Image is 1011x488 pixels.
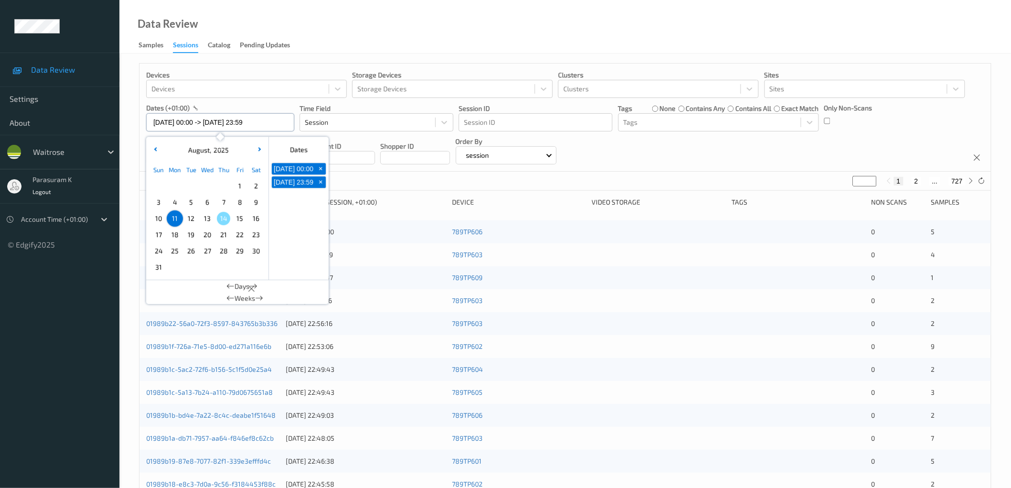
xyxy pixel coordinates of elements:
span: 2 [931,480,935,488]
div: [DATE] 22:58:00 [286,227,445,237]
button: [DATE] 00:00 [272,163,315,174]
span: 29 [233,244,247,258]
div: Choose Saturday August 02 of 2025 [248,178,264,194]
a: 789TP603 [452,319,483,327]
span: 0 [871,228,875,236]
div: Fri [232,162,248,178]
button: 1 [894,177,903,185]
span: 9 [249,195,263,209]
div: Choose Thursday August 21 of 2025 [215,227,232,243]
div: Choose Friday August 29 of 2025 [232,243,248,259]
div: Choose Friday August 01 of 2025 [232,178,248,194]
span: 0 [871,434,875,442]
label: exact match [782,104,819,113]
span: + [316,164,326,174]
div: [DATE] 22:57:47 [286,273,445,282]
button: ... [929,177,941,185]
div: Sat [248,162,264,178]
span: 2 [931,365,935,373]
div: Choose Thursday July 31 of 2025 [215,178,232,194]
div: Choose Tuesday August 19 of 2025 [183,227,199,243]
label: contains all [735,104,771,113]
p: Devices [146,70,347,80]
div: Tags [731,197,864,207]
span: 0 [871,273,875,282]
span: 13 [201,212,214,225]
div: Timestamp (Session, +01:00) [286,197,445,207]
div: [DATE] 22:49:43 [286,365,445,374]
div: Choose Tuesday September 02 of 2025 [183,259,199,275]
span: 0 [871,411,875,419]
span: 14 [217,212,230,225]
div: Choose Friday August 08 of 2025 [232,194,248,210]
p: Assistant ID [305,141,375,151]
div: Samples [139,40,163,52]
span: 8 [233,195,247,209]
div: Mon [167,162,183,178]
span: 30 [249,244,263,258]
span: 0 [871,342,875,350]
span: Weeks [235,293,255,303]
div: Choose Friday September 05 of 2025 [232,259,248,275]
span: 18 [168,228,182,241]
span: 31 [152,260,165,274]
span: 6 [201,195,214,209]
span: Days [235,282,249,291]
div: Choose Saturday August 23 of 2025 [248,227,264,243]
div: Choose Sunday August 31 of 2025 [151,259,167,275]
div: Video Storage [592,197,725,207]
button: [DATE] 23:59 [272,176,315,188]
button: 2 [912,177,921,185]
span: 21 [217,228,230,241]
a: 789TP605 [452,388,483,396]
span: 4 [931,250,936,259]
span: 3 [152,195,165,209]
span: 16 [249,212,263,225]
div: Choose Thursday September 04 of 2025 [215,259,232,275]
a: 789TP603 [452,250,483,259]
span: 3 [931,388,935,396]
span: 20 [201,228,214,241]
a: Catalog [208,39,240,52]
div: Choose Tuesday August 05 of 2025 [183,194,199,210]
a: 01989b19-87e8-7077-82f1-339e3efffd4c [146,457,271,465]
p: Session ID [459,104,613,113]
div: Choose Sunday August 10 of 2025 [151,210,167,227]
label: contains any [686,104,725,113]
button: + [315,176,326,188]
span: 23 [249,228,263,241]
p: Tags [618,104,633,113]
button: + [315,163,326,174]
div: Choose Sunday August 24 of 2025 [151,243,167,259]
span: 28 [217,244,230,258]
span: 2 [931,296,935,304]
div: [DATE] 22:57:59 [286,250,445,260]
div: [DATE] 22:48:05 [286,434,445,443]
div: Choose Friday August 22 of 2025 [232,227,248,243]
div: Choose Monday July 28 of 2025 [167,178,183,194]
div: Data Review [138,19,198,29]
a: 789TP601 [452,457,482,465]
a: 01989b1a-db71-7957-aa64-f846ef8c62cb [146,434,274,442]
span: 0 [871,365,875,373]
p: Sites [764,70,965,80]
div: Sessions [173,40,198,53]
div: , [186,145,229,155]
div: Choose Wednesday August 27 of 2025 [199,243,215,259]
span: 11 [168,212,182,225]
div: Choose Saturday August 16 of 2025 [248,210,264,227]
span: 17 [152,228,165,241]
span: 0 [871,296,875,304]
div: Choose Monday September 01 of 2025 [167,259,183,275]
div: [DATE] 22:53:06 [286,342,445,351]
div: Thu [215,162,232,178]
div: Tue [183,162,199,178]
p: Clusters [558,70,759,80]
span: 7 [931,434,935,442]
span: 2025 [211,146,229,154]
span: 5 [931,228,935,236]
span: 2 [249,179,263,193]
a: 01989b22-56a0-72f3-8597-843765b3b336 [146,319,278,327]
span: 2 [931,411,935,419]
a: 01989b1b-bd4e-7a22-8c4c-deabe1f51648 [146,411,276,419]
